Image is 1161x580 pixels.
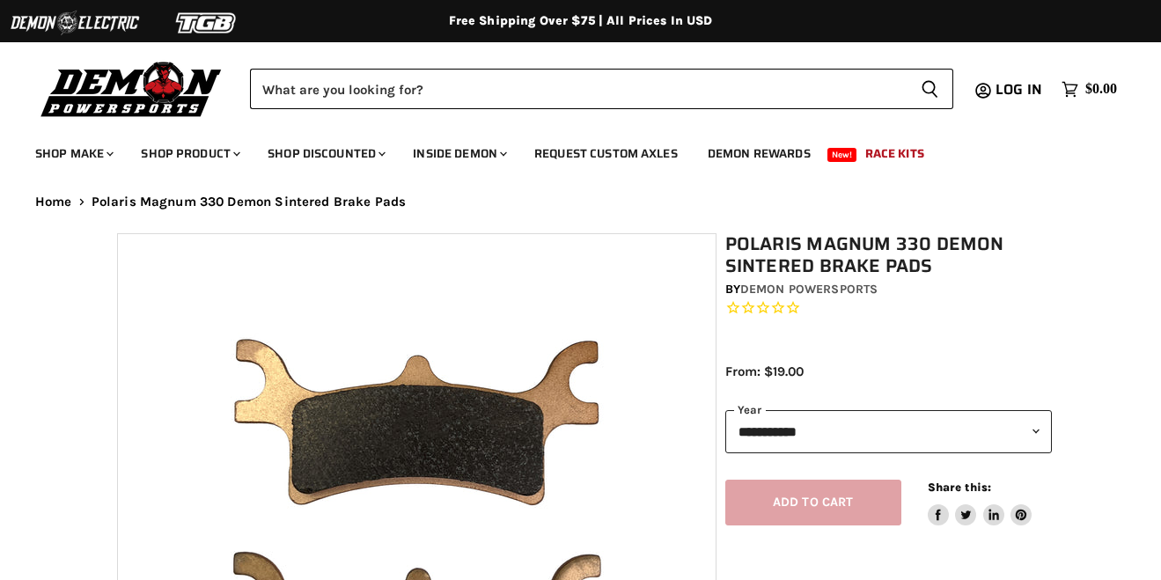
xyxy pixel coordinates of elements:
span: Share this: [928,481,991,494]
span: From: $19.00 [725,363,804,379]
span: Polaris Magnum 330 Demon Sintered Brake Pads [92,195,407,209]
span: Rated 0.0 out of 5 stars 0 reviews [725,299,1053,318]
a: Request Custom Axles [521,136,691,172]
button: Search [907,69,953,109]
a: $0.00 [1053,77,1126,102]
h1: Polaris Magnum 330 Demon Sintered Brake Pads [725,233,1053,277]
a: Shop Product [128,136,251,172]
form: Product [250,69,953,109]
div: by [725,280,1053,299]
img: TGB Logo 2 [141,6,273,40]
a: Home [35,195,72,209]
a: Shop Discounted [254,136,396,172]
a: Race Kits [852,136,937,172]
a: Inside Demon [400,136,518,172]
a: Demon Rewards [694,136,824,172]
a: Demon Powersports [740,282,878,297]
span: Log in [996,78,1042,100]
span: New! [827,148,857,162]
select: year [725,410,1053,453]
img: Demon Powersports [35,57,228,120]
a: Shop Make [22,136,124,172]
aside: Share this: [928,480,1032,526]
input: Search [250,69,907,109]
span: $0.00 [1085,81,1117,98]
a: Log in [988,82,1053,98]
ul: Main menu [22,128,1113,172]
img: Demon Electric Logo 2 [9,6,141,40]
